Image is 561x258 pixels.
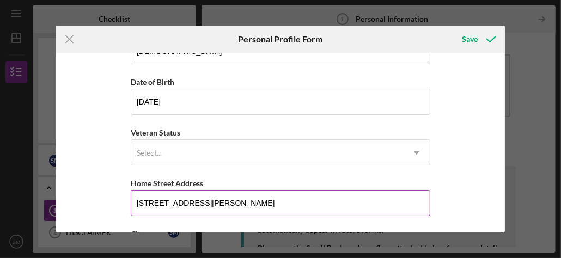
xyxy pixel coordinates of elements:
[239,34,323,44] h6: Personal Profile Form
[462,28,478,50] div: Save
[131,179,203,188] label: Home Street Address
[137,149,162,157] div: Select...
[451,28,505,50] button: Save
[131,77,174,87] label: Date of Birth
[131,229,144,238] label: City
